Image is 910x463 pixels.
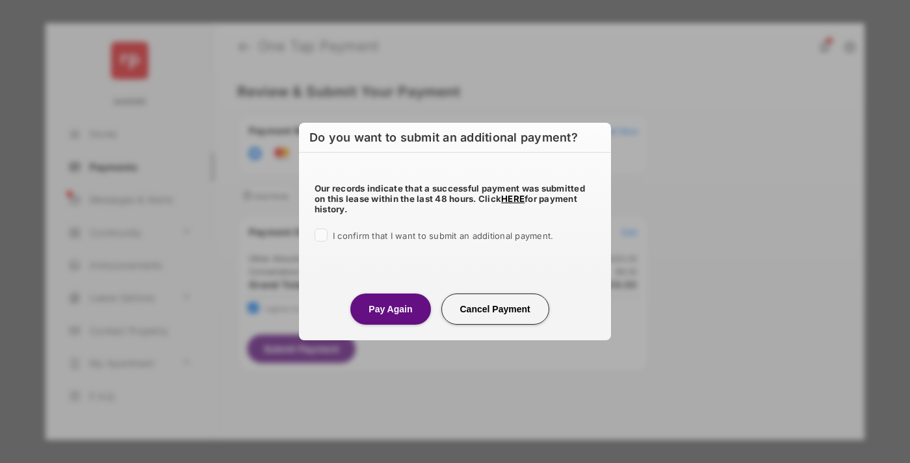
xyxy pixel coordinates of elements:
a: HERE [501,194,525,204]
span: I confirm that I want to submit an additional payment. [333,231,553,241]
button: Cancel Payment [441,294,549,325]
h6: Do you want to submit an additional payment? [299,123,611,153]
button: Pay Again [350,294,430,325]
h5: Our records indicate that a successful payment was submitted on this lease within the last 48 hou... [315,183,595,214]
